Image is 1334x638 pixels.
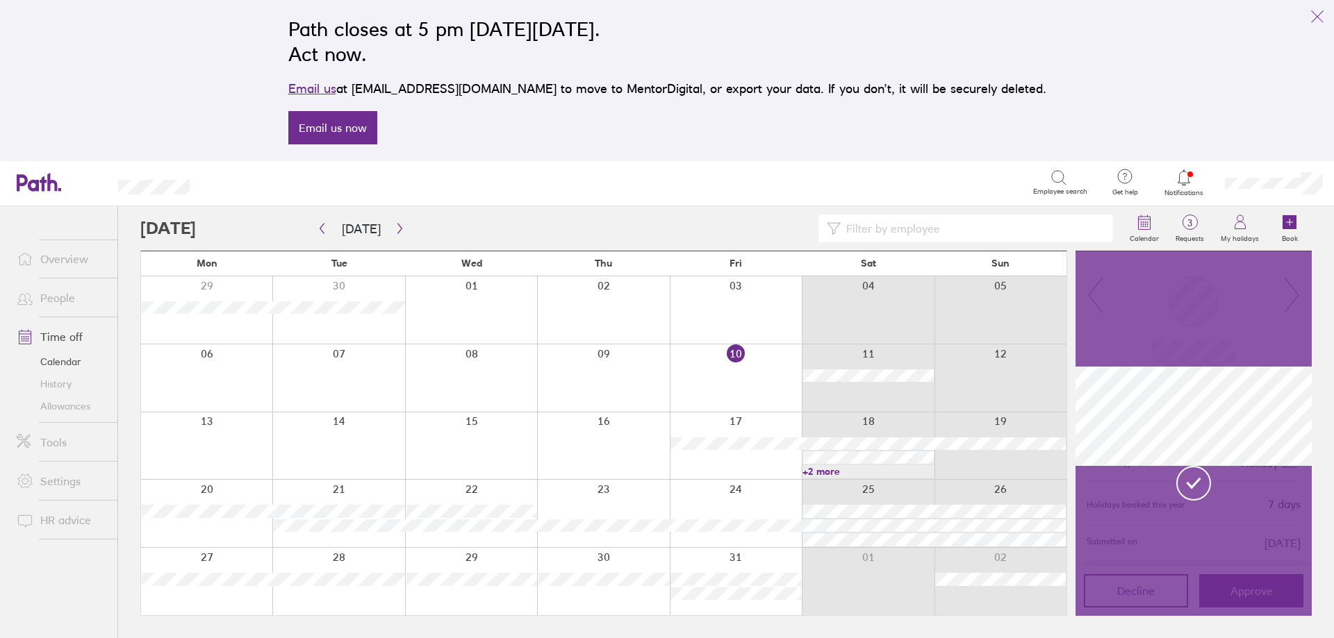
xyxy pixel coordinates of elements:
[6,351,117,373] a: Calendar
[1167,217,1212,228] span: 3
[1267,206,1312,251] a: Book
[730,258,742,269] span: Fri
[595,258,612,269] span: Thu
[1274,230,1306,243] label: Book
[6,245,117,273] a: Overview
[1167,230,1212,243] label: Requests
[197,258,217,269] span: Mon
[6,428,117,456] a: Tools
[991,258,1010,269] span: Sun
[6,467,117,495] a: Settings
[461,258,482,269] span: Wed
[1162,168,1207,197] a: Notifications
[288,111,377,144] a: Email us now
[331,258,347,269] span: Tue
[6,506,117,534] a: HR advice
[802,465,933,478] a: +2 more
[841,215,1105,242] input: Filter by employee
[1167,206,1212,251] a: 3Requests
[6,284,117,312] a: People
[1162,189,1207,197] span: Notifications
[288,81,336,96] a: Email us
[1033,187,1087,196] span: Employee search
[6,373,117,395] a: History
[1121,230,1167,243] label: Calendar
[6,395,117,417] a: Allowances
[288,17,1046,67] h2: Path closes at 5 pm [DATE][DATE]. Act now.
[1212,206,1267,251] a: My holidays
[1212,230,1267,243] label: My holidays
[227,176,263,188] div: Search
[861,258,876,269] span: Sat
[288,79,1046,99] p: at [EMAIL_ADDRESS][DOMAIN_NAME] to move to MentorDigital, or export your data. If you don’t, it w...
[1121,206,1167,251] a: Calendar
[1103,188,1148,196] span: Get help
[331,217,392,240] button: [DATE]
[6,323,117,351] a: Time off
